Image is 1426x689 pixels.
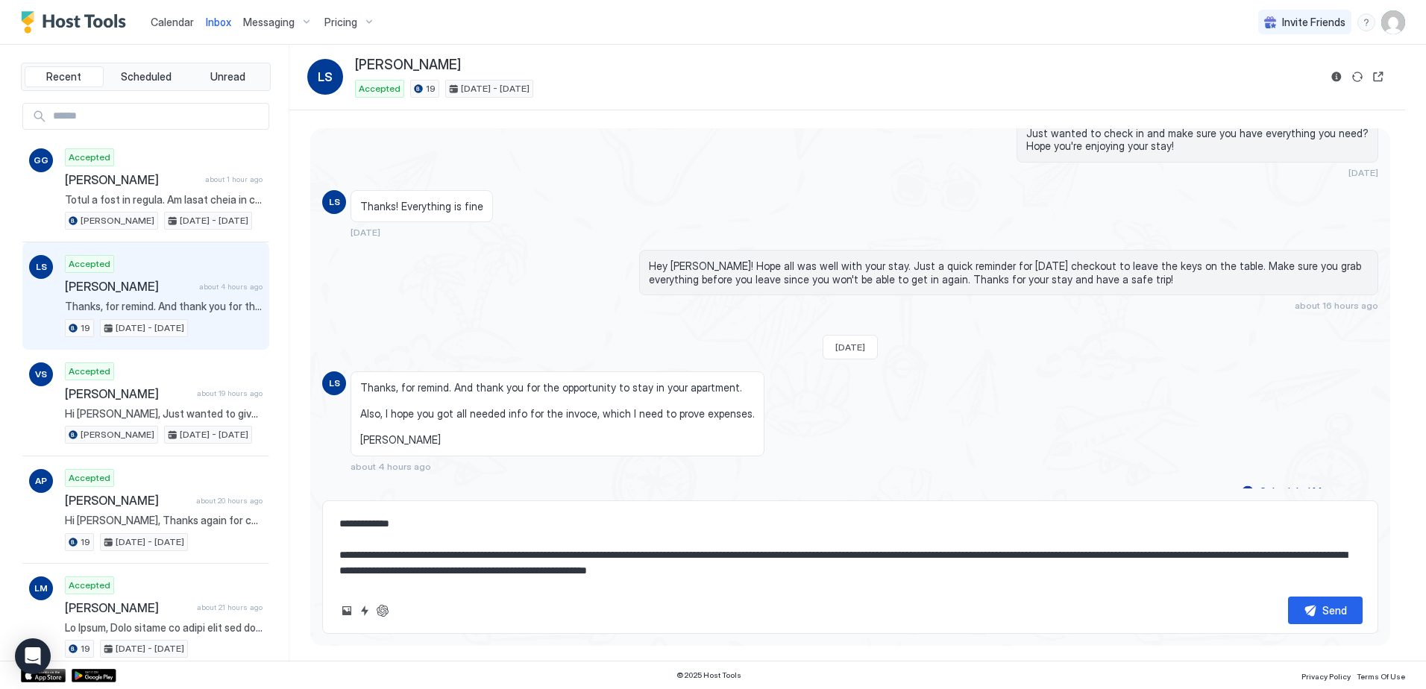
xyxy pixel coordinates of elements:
[69,257,110,271] span: Accepted
[199,282,263,292] span: about 4 hours ago
[121,70,172,84] span: Scheduled
[25,66,104,87] button: Recent
[34,582,48,595] span: LM
[197,388,263,398] span: about 19 hours ago
[1240,482,1378,502] button: Scheduled Messages
[1260,484,1361,500] div: Scheduled Messages
[15,638,51,674] div: Open Intercom Messenger
[1357,13,1375,31] div: menu
[206,14,231,30] a: Inbox
[374,602,392,620] button: ChatGPT Auto Reply
[1288,597,1363,624] button: Send
[1348,167,1378,178] span: [DATE]
[69,579,110,592] span: Accepted
[329,377,340,390] span: LS
[1328,68,1345,86] button: Reservation information
[324,16,357,29] span: Pricing
[360,200,483,213] span: Thanks! Everything is fine
[34,154,48,167] span: GG
[676,670,741,680] span: © 2025 Host Tools
[21,669,66,682] a: App Store
[35,368,47,381] span: VS
[69,151,110,164] span: Accepted
[1381,10,1405,34] div: User profile
[1282,16,1345,29] span: Invite Friends
[116,321,184,335] span: [DATE] - [DATE]
[1322,603,1347,618] div: Send
[65,493,190,508] span: [PERSON_NAME]
[81,642,90,655] span: 19
[107,66,186,87] button: Scheduled
[351,461,431,472] span: about 4 hours ago
[338,602,356,620] button: Upload image
[81,535,90,549] span: 19
[65,386,191,401] span: [PERSON_NAME]
[65,514,263,527] span: Hi [PERSON_NAME], Thanks again for choosing to stay with us. We hope you had a memorable trip, an...
[426,82,436,95] span: 19
[649,259,1369,286] span: Hey [PERSON_NAME]! Hope all was well with your stay. Just a quick reminder for [DATE] checkout to...
[65,621,263,635] span: Lo Ipsum, Dolo sitame co adipi elit sed doei tem inci utla etdoloremag aliqu enim admi. Ven qui n...
[835,342,865,353] span: [DATE]
[81,214,154,227] span: [PERSON_NAME]
[355,57,461,74] span: [PERSON_NAME]
[65,279,193,294] span: [PERSON_NAME]
[21,11,133,34] a: Host Tools Logo
[1369,68,1387,86] button: Open reservation
[205,174,263,184] span: about 1 hour ago
[1295,300,1378,311] span: about 16 hours ago
[116,642,184,655] span: [DATE] - [DATE]
[1357,667,1405,683] a: Terms Of Use
[206,16,231,28] span: Inbox
[197,603,263,612] span: about 21 hours ago
[65,300,263,313] span: Thanks, for remind. And thank you for the opportunity to stay in your apartment. Also, I hope you...
[461,82,530,95] span: [DATE] - [DATE]
[35,474,47,488] span: AP
[46,70,81,84] span: Recent
[243,16,295,29] span: Messaging
[196,496,263,506] span: about 20 hours ago
[69,471,110,485] span: Accepted
[1348,68,1366,86] button: Sync reservation
[69,365,110,378] span: Accepted
[65,407,263,421] span: Hi [PERSON_NAME], Just wanted to give you some more information about your stay. You are welcome ...
[36,260,47,274] span: LS
[47,104,268,129] input: Input Field
[1301,672,1351,681] span: Privacy Policy
[65,600,191,615] span: [PERSON_NAME]
[72,669,116,682] a: Google Play Store
[65,172,199,187] span: [PERSON_NAME]
[151,14,194,30] a: Calendar
[318,68,333,86] span: LS
[188,66,267,87] button: Unread
[151,16,194,28] span: Calendar
[21,63,271,91] div: tab-group
[81,428,154,441] span: [PERSON_NAME]
[180,214,248,227] span: [DATE] - [DATE]
[116,535,184,549] span: [DATE] - [DATE]
[210,70,245,84] span: Unread
[65,193,263,207] span: Totul a fost in regula. Am lasat cheia in cutia de unde am luat-o ieri. Multumesc, o zi buna
[81,321,90,335] span: 19
[351,227,380,238] span: [DATE]
[329,195,340,209] span: LS
[359,82,401,95] span: Accepted
[360,381,755,447] span: Thanks, for remind. And thank you for the opportunity to stay in your apartment. Also, I hope you...
[1357,672,1405,681] span: Terms Of Use
[356,602,374,620] button: Quick reply
[180,428,248,441] span: [DATE] - [DATE]
[1301,667,1351,683] a: Privacy Policy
